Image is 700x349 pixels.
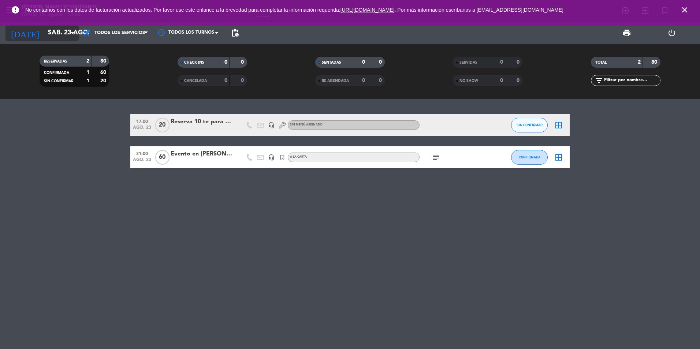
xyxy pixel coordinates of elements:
[651,60,659,65] strong: 80
[133,149,151,157] span: 21:00
[241,78,245,83] strong: 0
[25,7,563,13] span: No contamos con los datos de facturación actualizados. Por favor use este enlance a la brevedad p...
[680,5,689,14] i: close
[133,117,151,125] span: 17:00
[86,78,89,83] strong: 1
[44,71,69,75] span: CONFIRMADA
[68,29,77,37] i: arrow_drop_down
[459,61,477,64] span: SERVIDAS
[171,149,233,159] div: Evento en [PERSON_NAME] RESTO
[171,117,233,127] div: Reserva 10 te para dos
[379,60,383,65] strong: 0
[100,78,108,83] strong: 20
[290,123,323,126] span: Sin menú asignado
[340,7,395,13] a: [URL][DOMAIN_NAME]
[667,29,676,37] i: power_settings_new
[554,153,563,162] i: border_all
[44,79,73,83] span: SIN CONFIRMAR
[379,78,383,83] strong: 0
[241,60,245,65] strong: 0
[322,61,341,64] span: SENTADAS
[432,153,440,162] i: subject
[100,59,108,64] strong: 80
[155,118,170,132] span: 20
[395,7,563,13] a: . Por más información escríbanos a [EMAIL_ADDRESS][DOMAIN_NAME]
[500,60,503,65] strong: 0
[184,61,204,64] span: CHECK INS
[362,60,365,65] strong: 0
[362,78,365,83] strong: 0
[511,150,548,165] button: CONFIRMADA
[86,70,89,75] strong: 1
[231,29,239,37] span: pending_actions
[519,155,540,159] span: CONFIRMADA
[11,5,20,14] i: error
[517,60,521,65] strong: 0
[184,79,207,83] span: CANCELADA
[133,125,151,134] span: ago. 23
[603,76,660,85] input: Filtrar por nombre...
[224,78,227,83] strong: 0
[517,78,521,83] strong: 0
[459,79,478,83] span: NO SHOW
[500,78,503,83] strong: 0
[155,150,170,165] span: 60
[94,30,145,35] span: Todos los servicios
[86,59,89,64] strong: 2
[554,121,563,130] i: border_all
[5,25,44,41] i: [DATE]
[649,22,695,44] div: LOG OUT
[595,61,607,64] span: TOTAL
[44,60,67,63] span: RESERVADAS
[268,154,275,161] i: headset_mic
[133,157,151,166] span: ago. 23
[511,118,548,132] button: SIN CONFIRMAR
[638,60,641,65] strong: 2
[517,123,543,127] span: SIN CONFIRMAR
[224,60,227,65] strong: 0
[622,29,631,37] span: print
[100,70,108,75] strong: 60
[279,154,286,161] i: turned_in_not
[322,79,349,83] span: RE AGENDADA
[268,122,275,128] i: headset_mic
[290,155,307,158] span: A LA CARTA
[595,76,603,85] i: filter_list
